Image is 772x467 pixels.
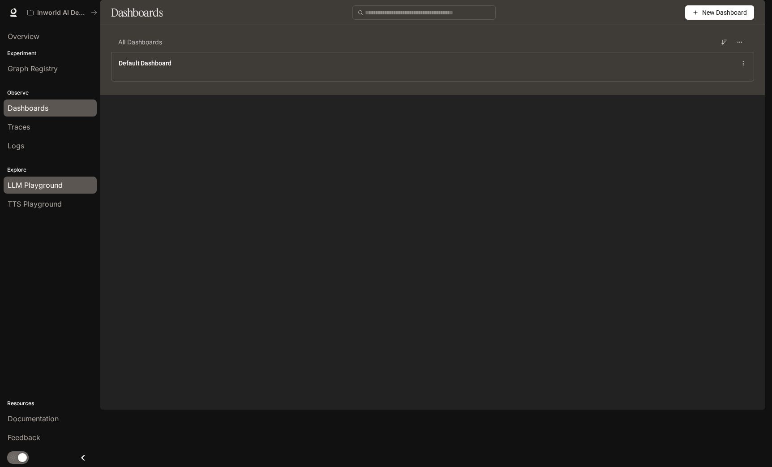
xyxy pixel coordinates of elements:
button: All workspaces [23,4,101,22]
h1: Dashboards [111,4,163,22]
a: Default Dashboard [119,59,172,68]
span: All Dashboards [118,38,162,47]
p: Inworld AI Demos [37,9,87,17]
button: New Dashboard [685,5,754,20]
span: New Dashboard [702,8,747,17]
